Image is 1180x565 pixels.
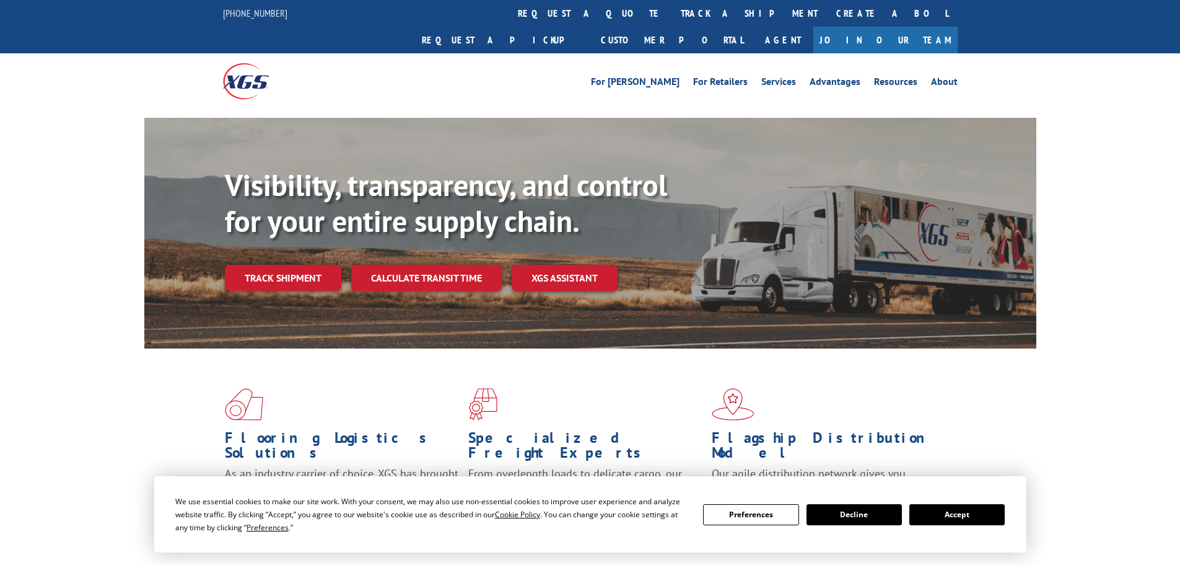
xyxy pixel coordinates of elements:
[351,265,502,291] a: Calculate transit time
[810,77,860,91] a: Advantages
[591,77,680,91] a: For [PERSON_NAME]
[761,77,796,91] a: Services
[592,27,753,53] a: Customer Portal
[225,166,667,240] b: Visibility, transparency, and control for your entire supply chain.
[154,476,1026,553] div: Cookie Consent Prompt
[495,509,540,520] span: Cookie Policy
[247,522,289,533] span: Preferences
[413,27,592,53] a: Request a pickup
[468,466,702,522] p: From overlength loads to delicate cargo, our experienced staff knows the best way to move your fr...
[909,504,1005,525] button: Accept
[175,495,688,534] div: We use essential cookies to make our site work. With your consent, we may also use non-essential ...
[225,265,341,291] a: Track shipment
[225,466,458,510] span: As an industry carrier of choice, XGS has brought innovation and dedication to flooring logistics...
[223,7,287,19] a: [PHONE_NUMBER]
[468,388,497,420] img: xgs-icon-focused-on-flooring-red
[712,466,940,496] span: Our agile distribution network gives you nationwide inventory management on demand.
[703,504,798,525] button: Preferences
[225,430,459,466] h1: Flooring Logistics Solutions
[468,430,702,466] h1: Specialized Freight Experts
[693,77,748,91] a: For Retailers
[712,388,754,420] img: xgs-icon-flagship-distribution-model-red
[712,430,946,466] h1: Flagship Distribution Model
[806,504,902,525] button: Decline
[813,27,958,53] a: Join Our Team
[512,265,618,291] a: XGS ASSISTANT
[931,77,958,91] a: About
[225,388,263,420] img: xgs-icon-total-supply-chain-intelligence-red
[753,27,813,53] a: Agent
[874,77,917,91] a: Resources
